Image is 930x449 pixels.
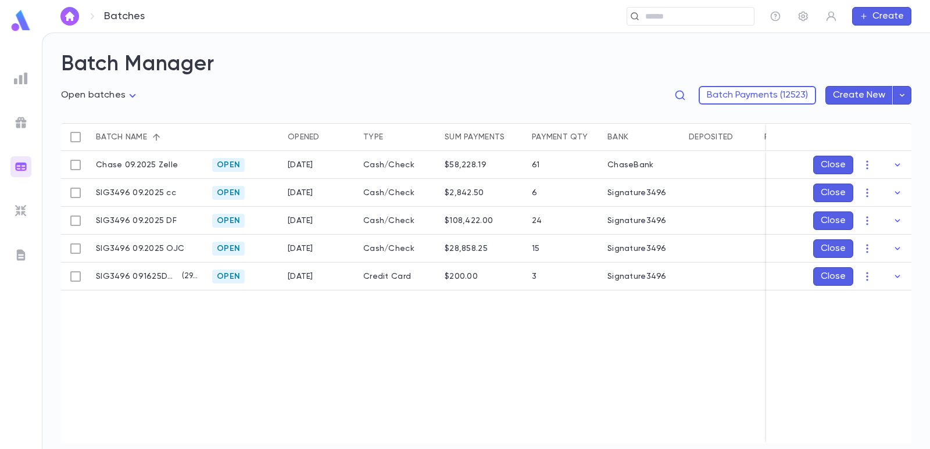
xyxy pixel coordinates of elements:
[14,71,28,85] img: reports_grey.c525e4749d1bce6a11f5fe2a8de1b229.svg
[288,272,313,281] div: 9/16/2025
[14,160,28,174] img: batches_gradient.0a22e14384a92aa4cd678275c0c39cc4.svg
[96,216,177,225] p: SIG3496 09.2025 DF
[147,128,166,146] button: Sort
[759,123,834,151] div: Recorded
[288,160,313,170] div: 9/1/2025
[445,272,478,281] div: $200.00
[532,160,540,170] div: 61
[445,216,493,225] div: $108,422.00
[607,123,628,151] div: Bank
[357,123,439,151] div: Type
[699,86,816,105] button: Batch Payments (12523)
[212,160,245,170] span: Open
[445,160,487,170] div: $58,228.19
[813,267,853,286] button: Close
[63,12,77,21] img: home_white.a664292cf8c1dea59945f0da9f25487c.svg
[96,272,177,281] p: SIG3496 091625DMFcc
[532,216,542,225] div: 24
[90,123,206,151] div: Batch name
[212,272,245,281] span: Open
[532,272,536,281] div: 3
[357,151,439,179] div: Cash/Check
[212,216,245,225] span: Open
[61,52,911,77] h2: Batch Manager
[96,188,176,197] p: SIG3496 09.2025 cc
[357,207,439,235] div: Cash/Check
[439,123,526,151] div: Sum payments
[607,216,667,225] div: Signature3496
[96,123,147,151] div: Batch name
[825,86,893,105] button: Create New
[357,235,439,263] div: Cash/Check
[288,188,313,197] div: 9/4/2025
[526,123,602,151] div: Payment qty
[288,216,313,225] div: 9/1/2025
[852,7,911,26] button: Create
[445,188,484,197] div: $2,842.50
[104,10,145,23] p: Batches
[813,184,853,202] button: Close
[532,244,540,253] div: 15
[9,9,33,32] img: logo
[445,244,488,253] div: $28,858.25
[61,91,126,100] span: Open batches
[357,179,439,207] div: Cash/Check
[14,204,28,218] img: imports_grey.530a8a0e642e233f2baf0ef88e8c9fcb.svg
[607,244,667,253] div: Signature3496
[357,263,439,290] div: Credit Card
[607,160,654,170] div: ChaseBank
[14,248,28,262] img: letters_grey.7941b92b52307dd3b8a917253454ce1c.svg
[96,244,184,253] p: SIG3496 09.2025 OJC
[764,123,809,151] div: Recorded
[212,188,245,197] span: Open
[14,116,28,130] img: campaigns_grey.99e729a5f7ee94e3726e6486bddda8f1.svg
[532,188,537,197] div: 6
[61,87,139,105] div: Open batches
[532,123,588,151] div: Payment qty
[445,123,505,151] div: Sum payments
[602,123,683,151] div: Bank
[813,156,853,174] button: Close
[689,123,734,151] div: Deposited
[177,271,201,282] p: ( 2952 )
[607,272,667,281] div: Signature3496
[212,244,245,253] span: Open
[607,188,667,197] div: Signature3496
[288,123,320,151] div: Opened
[683,123,759,151] div: Deposited
[363,123,383,151] div: Type
[96,160,178,170] p: Chase 09.2025 Zelle
[813,239,853,258] button: Close
[288,244,313,253] div: 9/2/2025
[813,211,853,230] button: Close
[282,123,357,151] div: Opened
